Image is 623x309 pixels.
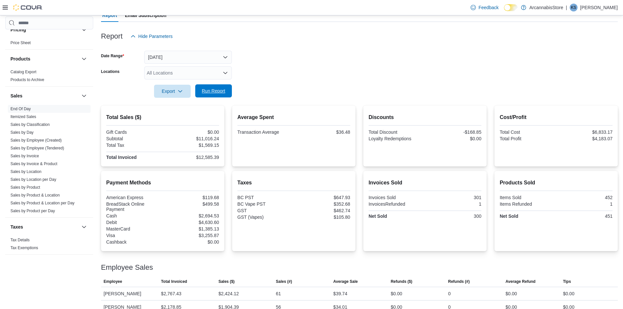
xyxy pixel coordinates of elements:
div: Total Cost [500,129,555,135]
div: GST (Vapes) [237,215,293,220]
div: BC Vape PST [237,201,293,207]
div: $2,694.53 [164,213,219,218]
div: 1 [557,201,613,207]
div: $6,833.17 [557,129,613,135]
div: 1 [426,201,481,207]
a: Catalog Export [10,70,36,74]
h2: Cost/Profit [500,113,613,121]
div: Items Refunded [500,201,555,207]
button: Pricing [80,26,88,34]
a: Sales by Product per Day [10,209,55,213]
a: Sales by Product [10,185,40,190]
div: Sales [5,105,93,217]
div: $1,569.15 [164,143,219,148]
button: Run Report [195,84,232,97]
button: Products [80,55,88,63]
button: Export [154,85,191,98]
span: Email Subscription [125,9,166,22]
span: Sales by Location per Day [10,177,56,182]
a: Tax Exemptions [10,246,38,250]
div: Total Profit [500,136,555,141]
a: Sales by Employee (Created) [10,138,62,143]
div: Total Discount [369,129,424,135]
button: [DATE] [144,51,232,64]
input: Dark Mode [504,4,518,11]
div: $0.00 [563,290,574,298]
span: Hide Parameters [138,33,173,40]
div: $1,385.13 [164,226,219,232]
div: Taxes [5,236,93,254]
div: 0 [448,290,451,298]
h3: Sales [10,93,23,99]
button: Taxes [80,223,88,231]
div: Kevin Sidhu [570,4,578,11]
label: Date Range [101,53,124,59]
strong: Net Sold [500,214,518,219]
div: 300 [426,214,481,219]
div: $0.00 [164,239,219,245]
div: $462.74 [295,208,350,213]
span: Total Invoiced [161,279,187,284]
div: $0.00 [391,290,402,298]
h3: Taxes [10,224,23,230]
strong: Net Sold [369,214,387,219]
button: Pricing [10,26,79,33]
div: Invoices Sold [369,195,424,200]
p: ArcannabisStore [529,4,563,11]
button: Products [10,56,79,62]
div: Pricing [5,39,93,49]
div: $36.48 [295,129,350,135]
a: Sales by Invoice [10,154,39,158]
span: Sales by Invoice [10,153,39,159]
span: Sales by Product per Day [10,208,55,214]
div: $119.68 [164,195,219,200]
div: $0.00 [506,290,517,298]
button: Taxes [10,224,79,230]
a: End Of Day [10,107,31,111]
a: Itemized Sales [10,114,36,119]
div: $647.93 [295,195,350,200]
span: Sales by Product & Location per Day [10,200,75,206]
a: Sales by Product & Location [10,193,60,197]
h3: Employee Sales [101,264,153,271]
div: $3,255.87 [164,233,219,238]
h2: Products Sold [500,179,613,187]
div: $0.00 [426,136,481,141]
div: Subtotal [106,136,162,141]
div: $2,767.43 [161,290,181,298]
div: $0.00 [164,129,219,135]
h2: Invoices Sold [369,179,481,187]
a: Sales by Location [10,169,42,174]
a: Sales by Product & Location per Day [10,201,75,205]
span: Refunds (#) [448,279,470,284]
div: American Express [106,195,162,200]
h3: Report [101,32,123,40]
span: Sales by Day [10,130,34,135]
span: Employee [104,279,122,284]
a: Price Sheet [10,41,31,45]
a: Tax Details [10,238,30,242]
div: Items Sold [500,195,555,200]
div: GST [237,208,293,213]
p: | [566,4,567,11]
span: Products to Archive [10,77,44,82]
span: Average Sale [333,279,358,284]
h2: Average Spent [237,113,350,121]
div: 301 [426,195,481,200]
div: $105.80 [295,215,350,220]
strong: Total Invoiced [106,155,137,160]
button: Sales [80,92,88,100]
label: Locations [101,69,120,74]
div: 451 [557,214,613,219]
div: 61 [276,290,281,298]
a: Sales by Classification [10,122,50,127]
div: $352.68 [295,201,350,207]
span: Price Sheet [10,40,31,45]
img: Cova [13,4,43,11]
